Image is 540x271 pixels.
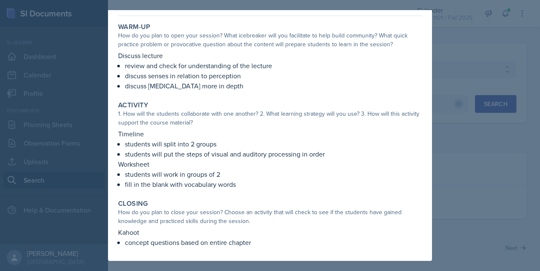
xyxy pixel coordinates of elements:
p: concept questions based on entire chapter [125,237,422,247]
p: Kahoot [118,227,422,237]
div: How do you plan to close your session? Choose an activity that will check to see if the students ... [118,208,422,226]
div: 1. How will the students collaborate with one another? 2. What learning strategy will you use? 3.... [118,109,422,127]
p: Discuss lecture [118,50,422,61]
label: Closing [118,199,148,208]
p: students will work in groups of 2 [125,169,422,179]
p: students will split into 2 groups [125,139,422,149]
p: Timeline [118,129,422,139]
p: discuss senses in relation to perception [125,71,422,81]
p: students will put the steps of visual and auditory processing in order [125,149,422,159]
p: Worksheet [118,159,422,169]
p: discuss [MEDICAL_DATA] more in depth [125,81,422,91]
p: fill in the blank with vocabulary words [125,179,422,189]
label: Activity [118,101,148,109]
p: review and check for understanding of the lecture [125,61,422,71]
div: How do you plan to open your session? What icebreaker will you facilitate to help build community... [118,31,422,49]
label: Warm-Up [118,23,151,31]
